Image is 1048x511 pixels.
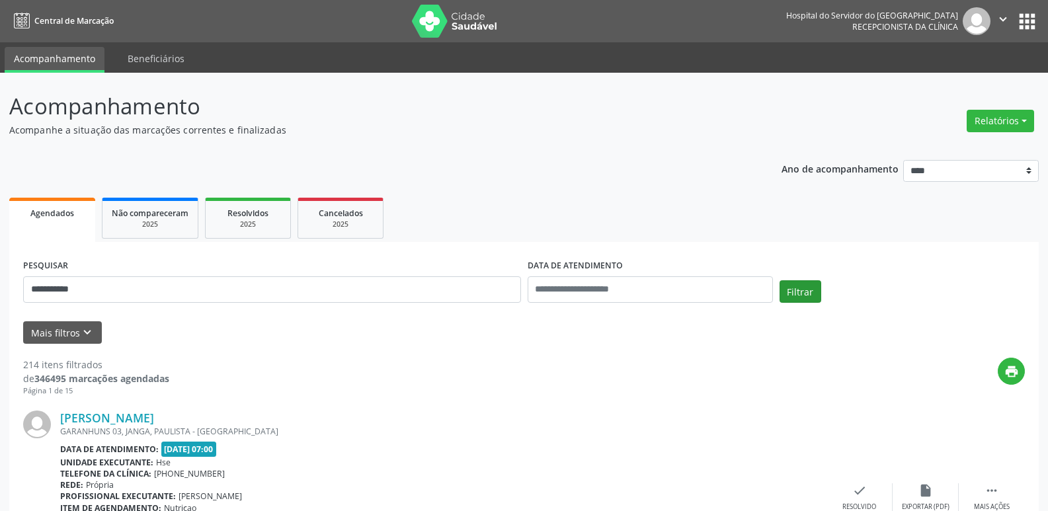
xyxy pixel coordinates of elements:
b: Telefone da clínica: [60,468,151,479]
span: Agendados [30,208,74,219]
span: [PERSON_NAME] [179,491,242,502]
div: 2025 [215,219,281,229]
span: Cancelados [319,208,363,219]
span: Recepcionista da clínica [852,21,958,32]
span: Não compareceram [112,208,188,219]
b: Profissional executante: [60,491,176,502]
a: Beneficiários [118,47,194,70]
span: [DATE] 07:00 [161,442,217,457]
i: check [852,483,867,498]
a: [PERSON_NAME] [60,411,154,425]
div: GARANHUNS 03, JANGA, PAULISTA - [GEOGRAPHIC_DATA] [60,426,826,437]
div: Página 1 de 15 [23,385,169,397]
img: img [963,7,990,35]
b: Rede: [60,479,83,491]
div: Hospital do Servidor do [GEOGRAPHIC_DATA] [786,10,958,21]
button: Relatórios [967,110,1034,132]
b: Unidade executante: [60,457,153,468]
div: de [23,372,169,385]
span: Hse [156,457,171,468]
i: print [1004,364,1019,379]
button:  [990,7,1016,35]
i:  [985,483,999,498]
span: Própria [86,479,114,491]
i: insert_drive_file [918,483,933,498]
button: Filtrar [780,280,821,303]
div: 2025 [307,219,374,229]
div: 2025 [112,219,188,229]
img: img [23,411,51,438]
span: Central de Marcação [34,15,114,26]
strong: 346495 marcações agendadas [34,372,169,385]
div: 214 itens filtrados [23,358,169,372]
i:  [996,12,1010,26]
a: Acompanhamento [5,47,104,73]
p: Acompanhe a situação das marcações correntes e finalizadas [9,123,730,137]
p: Ano de acompanhamento [782,160,899,177]
label: DATA DE ATENDIMENTO [528,256,623,276]
b: Data de atendimento: [60,444,159,455]
button: print [998,358,1025,385]
a: Central de Marcação [9,10,114,32]
span: [PHONE_NUMBER] [154,468,225,479]
button: apps [1016,10,1039,33]
p: Acompanhamento [9,90,730,123]
label: PESQUISAR [23,256,68,276]
button: Mais filtroskeyboard_arrow_down [23,321,102,344]
i: keyboard_arrow_down [80,325,95,340]
span: Resolvidos [227,208,268,219]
